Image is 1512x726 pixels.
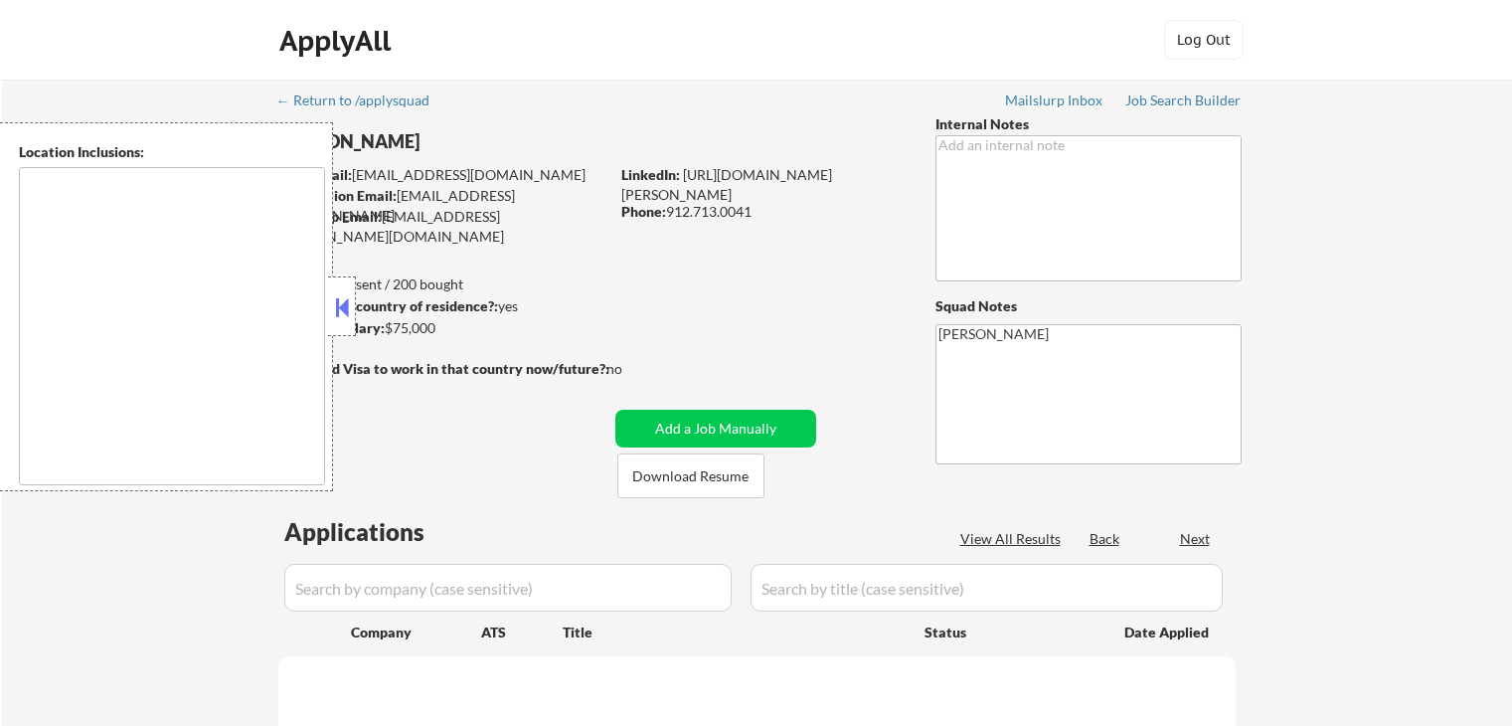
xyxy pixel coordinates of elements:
[1005,92,1104,112] a: Mailslurp Inbox
[481,623,563,642] div: ATS
[751,564,1223,612] input: Search by title (case sensitive)
[351,623,481,642] div: Company
[19,142,325,162] div: Location Inclusions:
[615,410,816,448] button: Add a Job Manually
[276,93,448,107] div: ← Return to /applysquad
[279,186,608,225] div: [EMAIL_ADDRESS][DOMAIN_NAME]
[277,297,498,314] strong: Can work in country of residence?:
[1125,93,1242,107] div: Job Search Builder
[1180,529,1212,549] div: Next
[278,129,687,154] div: [PERSON_NAME]
[284,564,732,612] input: Search by company (case sensitive)
[935,296,1242,316] div: Squad Notes
[935,114,1242,134] div: Internal Notes
[277,318,608,338] div: $75,000
[606,359,663,379] div: no
[621,202,903,222] div: 912.713.0041
[960,529,1067,549] div: View All Results
[1005,93,1104,107] div: Mailslurp Inbox
[1164,20,1244,60] button: Log Out
[1124,623,1212,642] div: Date Applied
[279,24,397,58] div: ApplyAll
[279,165,608,185] div: [EMAIL_ADDRESS][DOMAIN_NAME]
[563,623,906,642] div: Title
[621,203,666,220] strong: Phone:
[1090,529,1121,549] div: Back
[276,92,448,112] a: ← Return to /applysquad
[284,520,481,544] div: Applications
[278,207,608,246] div: [EMAIL_ADDRESS][PERSON_NAME][DOMAIN_NAME]
[621,166,832,203] a: [URL][DOMAIN_NAME][PERSON_NAME]
[621,166,680,183] strong: LinkedIn:
[924,614,1095,649] div: Status
[278,360,609,377] strong: Will need Visa to work in that country now/future?:
[617,454,764,498] button: Download Resume
[277,274,608,294] div: 140 sent / 200 bought
[277,296,602,316] div: yes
